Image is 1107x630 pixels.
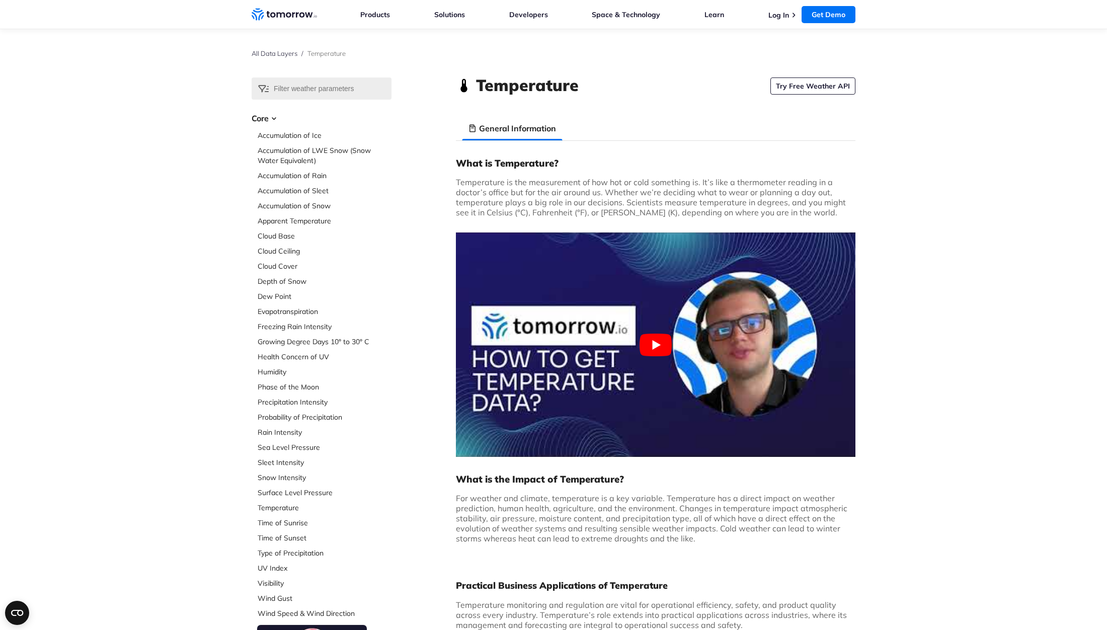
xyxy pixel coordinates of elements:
[360,10,390,19] a: Products
[258,145,391,166] a: Accumulation of LWE Snow (Snow Water Equivalent)
[258,442,391,452] a: Sea Level Pressure
[258,306,391,317] a: Evapotranspiration
[456,493,855,543] p: For weather and climate, temperature is a key variable. Temperature has a direct impact on weathe...
[258,593,391,603] a: Wind Gust
[252,112,391,124] h3: Core
[258,276,391,286] a: Depth of Snow
[476,74,579,96] h1: Temperature
[509,10,548,19] a: Developers
[301,49,303,57] span: /
[258,186,391,196] a: Accumulation of Sleet
[456,600,855,630] p: Temperature monitoring and regulation are vital for operational efficiency, safety, and product q...
[258,201,391,211] a: Accumulation of Snow
[307,49,346,57] span: Temperature
[456,473,855,485] h3: What is the Impact of Temperature?
[258,548,391,558] a: Type of Precipitation
[258,518,391,528] a: Time of Sunrise
[258,246,391,256] a: Cloud Ceiling
[258,503,391,513] a: Temperature
[258,322,391,332] a: Freezing Rain Intensity
[258,533,391,543] a: Time of Sunset
[252,77,391,100] input: Filter weather parameters
[5,601,29,625] button: Open CMP widget
[258,337,391,347] a: Growing Degree Days 10° to 30° C
[258,261,391,271] a: Cloud Cover
[258,608,391,618] a: Wind Speed & Wind Direction
[258,367,391,377] a: Humidity
[258,412,391,422] a: Probability of Precipitation
[252,7,317,22] a: Home link
[258,171,391,181] a: Accumulation of Rain
[258,397,391,407] a: Precipitation Intensity
[258,352,391,362] a: Health Concern of UV
[479,122,556,134] h3: General Information
[258,130,391,140] a: Accumulation of Ice
[434,10,465,19] a: Solutions
[462,116,562,140] li: General Information
[456,177,855,217] p: Temperature is the measurement of how hot or cold something is. It’s like a thermometer reading i...
[258,291,391,301] a: Dew Point
[258,427,391,437] a: Rain Intensity
[456,232,855,457] button: Play Youtube video
[258,231,391,241] a: Cloud Base
[258,216,391,226] a: Apparent Temperature
[258,382,391,392] a: Phase of the Moon
[258,473,391,483] a: Snow Intensity
[258,578,391,588] a: Visibility
[802,6,855,23] a: Get Demo
[592,10,660,19] a: Space & Technology
[258,488,391,498] a: Surface Level Pressure
[258,563,391,573] a: UV Index
[456,157,855,169] h3: What is Temperature?
[768,11,789,20] a: Log In
[770,77,855,95] a: Try Free Weather API
[704,10,724,19] a: Learn
[456,580,855,592] h2: Practical Business Applications of Temperature
[258,457,391,467] a: Sleet Intensity
[252,49,297,57] a: All Data Layers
